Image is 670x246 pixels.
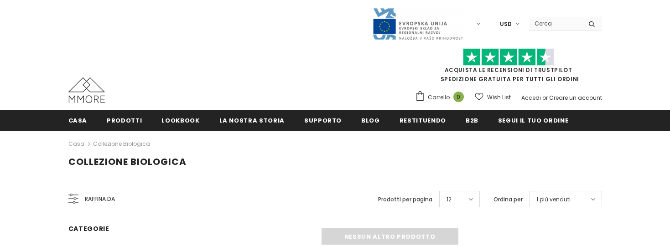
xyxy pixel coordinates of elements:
[447,195,452,204] span: 12
[68,77,105,103] img: Casi MMORE
[93,140,150,148] a: Collezione biologica
[542,94,548,102] span: or
[500,20,512,29] span: USD
[529,17,582,30] input: Search Site
[466,110,478,130] a: B2B
[304,116,342,125] span: supporto
[415,52,602,83] span: SPEDIZIONE GRATUITA PER TUTTI GLI ORDINI
[161,110,199,130] a: Lookbook
[466,116,478,125] span: B2B
[372,20,463,27] a: Javni Razpis
[521,94,541,102] a: Accedi
[415,91,468,104] a: Carrello 0
[361,116,380,125] span: Blog
[400,116,446,125] span: Restituendo
[428,93,450,102] span: Carrello
[68,155,187,168] span: Collezione biologica
[68,116,88,125] span: Casa
[445,66,572,74] a: Acquista le recensioni di TrustPilot
[487,93,511,102] span: Wish List
[219,110,285,130] a: La nostra storia
[85,194,115,204] span: Raffina da
[453,92,464,102] span: 0
[463,48,554,66] img: Fidati di Pilot Stars
[107,110,142,130] a: Prodotti
[304,110,342,130] a: supporto
[537,195,571,204] span: I più venduti
[107,116,142,125] span: Prodotti
[400,110,446,130] a: Restituendo
[493,195,523,204] label: Ordina per
[549,94,602,102] a: Creare un account
[498,116,568,125] span: Segui il tuo ordine
[219,116,285,125] span: La nostra storia
[498,110,568,130] a: Segui il tuo ordine
[161,116,199,125] span: Lookbook
[68,110,88,130] a: Casa
[378,195,432,204] label: Prodotti per pagina
[372,7,463,41] img: Javni Razpis
[68,224,109,233] span: Categorie
[361,110,380,130] a: Blog
[475,89,511,105] a: Wish List
[68,138,84,149] a: Casa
